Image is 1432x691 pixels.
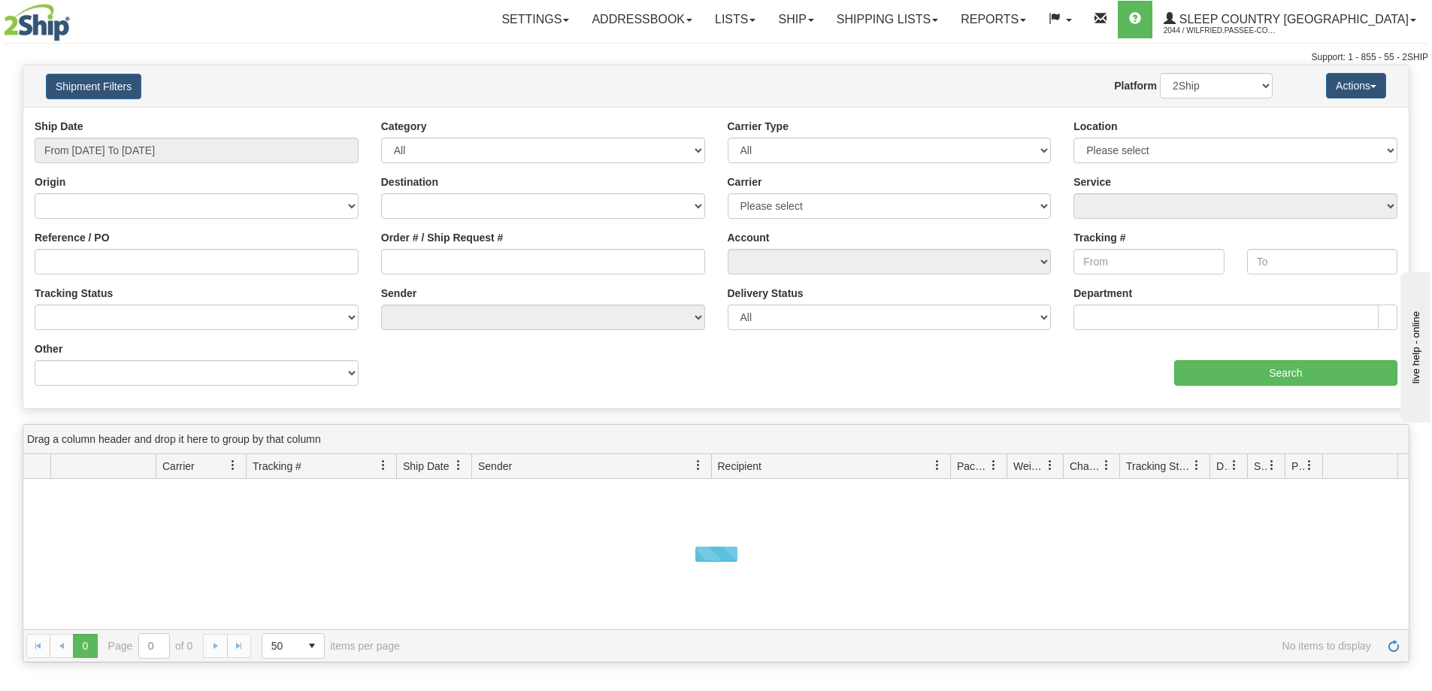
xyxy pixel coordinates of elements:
[728,286,804,301] label: Delivery Status
[381,174,438,189] label: Destination
[1216,459,1229,474] span: Delivery Status
[580,1,704,38] a: Addressbook
[1326,73,1386,98] button: Actions
[300,634,324,658] span: select
[1247,249,1397,274] input: To
[403,459,449,474] span: Ship Date
[1073,230,1125,245] label: Tracking #
[4,4,70,41] img: logo2044.jpg
[981,453,1007,478] a: Packages filter column settings
[728,174,762,189] label: Carrier
[1152,1,1427,38] a: Sleep Country [GEOGRAPHIC_DATA] 2044 / Wilfried.Passee-Coutrin
[825,1,949,38] a: Shipping lists
[271,638,291,653] span: 50
[949,1,1037,38] a: Reports
[1259,453,1285,478] a: Shipment Issues filter column settings
[1037,453,1063,478] a: Weight filter column settings
[35,341,62,356] label: Other
[162,459,195,474] span: Carrier
[35,174,65,189] label: Origin
[1184,453,1209,478] a: Tracking Status filter column settings
[686,453,711,478] a: Sender filter column settings
[1254,459,1267,474] span: Shipment Issues
[46,74,141,99] button: Shipment Filters
[1073,174,1111,189] label: Service
[371,453,396,478] a: Tracking # filter column settings
[925,453,950,478] a: Recipient filter column settings
[1291,459,1304,474] span: Pickup Status
[35,119,83,134] label: Ship Date
[728,119,789,134] label: Carrier Type
[421,640,1371,652] span: No items to display
[478,459,512,474] span: Sender
[767,1,825,38] a: Ship
[253,459,301,474] span: Tracking #
[704,1,767,38] a: Lists
[23,425,1409,454] div: grid grouping header
[381,286,416,301] label: Sender
[1073,286,1132,301] label: Department
[1176,13,1409,26] span: Sleep Country [GEOGRAPHIC_DATA]
[262,633,325,659] span: Page sizes drop down
[490,1,580,38] a: Settings
[35,230,110,245] label: Reference / PO
[262,633,400,659] span: items per page
[108,633,193,659] span: Page of 0
[1297,453,1322,478] a: Pickup Status filter column settings
[1073,119,1117,134] label: Location
[1397,268,1430,422] iframe: chat widget
[1174,360,1397,386] input: Search
[728,230,770,245] label: Account
[381,230,504,245] label: Order # / Ship Request #
[1094,453,1119,478] a: Charge filter column settings
[220,453,246,478] a: Carrier filter column settings
[1013,459,1045,474] span: Weight
[4,51,1428,64] div: Support: 1 - 855 - 55 - 2SHIP
[1164,23,1276,38] span: 2044 / Wilfried.Passee-Coutrin
[1114,78,1157,93] label: Platform
[1073,249,1224,274] input: From
[718,459,761,474] span: Recipient
[1126,459,1191,474] span: Tracking Status
[1070,459,1101,474] span: Charge
[1222,453,1247,478] a: Delivery Status filter column settings
[35,286,113,301] label: Tracking Status
[381,119,427,134] label: Category
[446,453,471,478] a: Ship Date filter column settings
[957,459,988,474] span: Packages
[73,634,97,658] span: Page 0
[1382,634,1406,658] a: Refresh
[11,13,139,24] div: live help - online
